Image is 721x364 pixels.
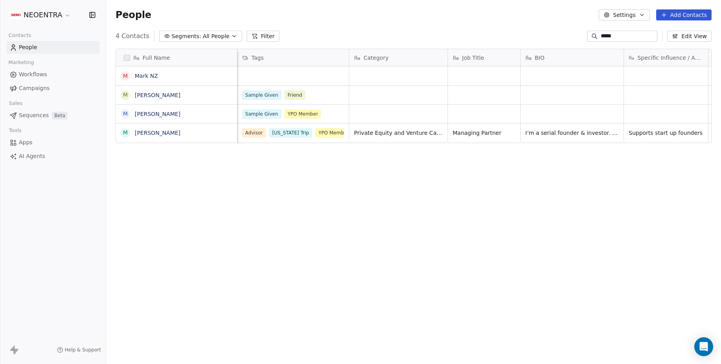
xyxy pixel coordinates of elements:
span: AI Agents [19,152,45,160]
div: Specific Influence / Access [624,49,708,66]
a: Apps [6,136,99,149]
span: Advisor [242,128,266,138]
span: Sequences [19,111,49,119]
a: [PERSON_NAME] [135,111,180,117]
div: M [123,72,128,80]
span: Segments: [172,32,201,40]
span: Private Equity and Venture Capital; [354,129,443,137]
div: BIO [521,49,624,66]
span: Sales [6,97,26,109]
div: M [123,129,128,137]
span: I’m a serial founder & investor. I’m the Founder of Interplay, a NYC-based innovation ecosystem t... [525,129,619,137]
span: YPO Member [315,128,352,138]
div: Category [349,49,448,66]
span: Specific Influence / Access [637,54,703,62]
span: YPO Member [284,109,321,119]
span: Sample Given [242,109,281,119]
span: Beta [52,112,68,119]
span: Supports start up founders [629,129,703,137]
span: People [19,43,37,51]
a: SequencesBeta [6,109,99,122]
a: Campaigns [6,82,99,95]
div: Tags [237,49,349,66]
img: Additional.svg [11,10,20,20]
span: Full Name [143,54,170,62]
span: Category [363,54,389,62]
span: Workflows [19,70,47,79]
span: BIO [535,54,545,62]
a: People [6,41,99,54]
div: grid [116,66,237,351]
span: Campaigns [19,84,50,92]
a: AI Agents [6,150,99,163]
span: NEOENTRA [24,10,62,20]
a: Mark NZ [135,73,158,79]
span: Sample Given [242,90,281,100]
button: Edit View [667,31,712,42]
span: Job Title [462,54,484,62]
span: People [116,9,151,21]
button: NEOENTRA [9,8,72,22]
div: M [123,110,128,118]
button: Settings [599,9,649,20]
span: Tools [6,125,25,136]
span: Marketing [5,57,37,68]
button: Add Contacts [656,9,712,20]
a: [PERSON_NAME] [135,130,180,136]
div: Open Intercom Messenger [694,337,713,356]
a: [PERSON_NAME] [135,92,180,98]
span: Managing Partner [453,129,516,137]
span: Tags [251,54,264,62]
a: Workflows [6,68,99,81]
div: Job Title [448,49,520,66]
span: 4 Contacts [116,31,149,41]
div: Full Name [116,49,237,66]
span: All People [203,32,229,40]
button: Filter [247,31,279,42]
span: [US_STATE] Trip [269,128,312,138]
span: Contacts [5,29,35,41]
span: Help & Support [65,347,101,353]
span: Apps [19,138,33,147]
a: Help & Support [57,347,101,353]
div: M [123,91,128,99]
span: Friend [284,90,305,100]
